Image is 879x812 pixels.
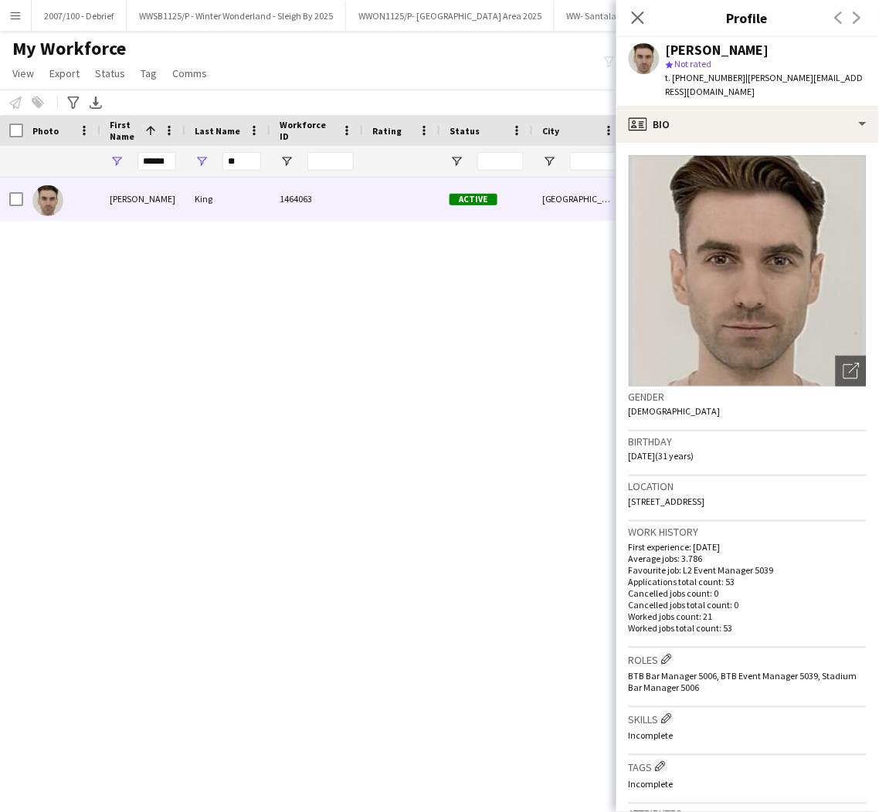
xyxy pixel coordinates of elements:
[629,435,867,448] h3: Birthday
[555,1,705,31] button: WW- Santaland Food Court 2025
[307,152,354,171] input: Workforce ID Filter Input
[629,479,867,493] h3: Location
[172,66,207,80] span: Comms
[542,154,556,168] button: Open Filter Menu
[450,125,480,137] span: Status
[629,542,867,553] p: First experience: [DATE]
[629,730,867,742] p: Incomplete
[195,125,240,137] span: Last Name
[666,72,746,83] span: t. [PHONE_NUMBER]
[32,125,59,137] span: Photo
[222,152,261,171] input: Last Name Filter Input
[629,623,867,634] p: Worked jobs total count: 53
[95,66,125,80] span: Status
[110,154,124,168] button: Open Filter Menu
[675,58,712,69] span: Not rated
[450,194,497,205] span: Active
[629,671,857,694] span: BTB Bar Manager 5006, BTB Event Manager 5039, Stadium Bar Manager 5006
[64,93,83,112] app-action-btn: Advanced filters
[629,711,867,727] h3: Skills
[666,72,864,97] span: | [PERSON_NAME][EMAIL_ADDRESS][DOMAIN_NAME]
[110,119,139,142] span: First Name
[666,43,769,57] div: [PERSON_NAME]
[43,63,86,83] a: Export
[185,178,270,220] div: King
[12,37,126,60] span: My Workforce
[542,125,560,137] span: City
[629,565,867,577] p: Favourite job: L2 Event Manager 5039
[450,154,463,168] button: Open Filter Menu
[629,390,867,404] h3: Gender
[629,553,867,565] p: Average jobs: 3.786
[629,759,867,775] h3: Tags
[89,63,131,83] a: Status
[629,496,705,507] span: [STREET_ADDRESS]
[629,155,867,387] img: Crew avatar or photo
[629,450,694,462] span: [DATE] (31 years)
[137,152,176,171] input: First Name Filter Input
[270,178,363,220] div: 1464063
[280,119,335,142] span: Workforce ID
[12,66,34,80] span: View
[477,152,524,171] input: Status Filter Input
[32,185,63,216] img: Daniel King
[616,8,879,28] h3: Profile
[629,651,867,668] h3: Roles
[6,63,40,83] a: View
[346,1,555,31] button: WWON1125/P- [GEOGRAPHIC_DATA] Area 2025
[280,154,294,168] button: Open Filter Menu
[49,66,80,80] span: Export
[836,356,867,387] div: Open photos pop-in
[629,577,867,588] p: Applications total count: 53
[629,611,867,623] p: Worked jobs count: 21
[629,525,867,539] h3: Work history
[629,588,867,600] p: Cancelled jobs count: 0
[141,66,157,80] span: Tag
[533,178,626,220] div: [GEOGRAPHIC_DATA]
[100,178,185,220] div: [PERSON_NAME]
[629,600,867,611] p: Cancelled jobs total count: 0
[134,63,163,83] a: Tag
[32,1,127,31] button: 2007/100 - Debrief
[570,152,616,171] input: City Filter Input
[629,779,867,790] p: Incomplete
[629,405,721,417] span: [DEMOGRAPHIC_DATA]
[195,154,209,168] button: Open Filter Menu
[616,106,879,143] div: Bio
[87,93,105,112] app-action-btn: Export XLSX
[372,125,402,137] span: Rating
[127,1,346,31] button: WWSB1125/P - Winter Wonderland - Sleigh By 2025
[166,63,213,83] a: Comms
